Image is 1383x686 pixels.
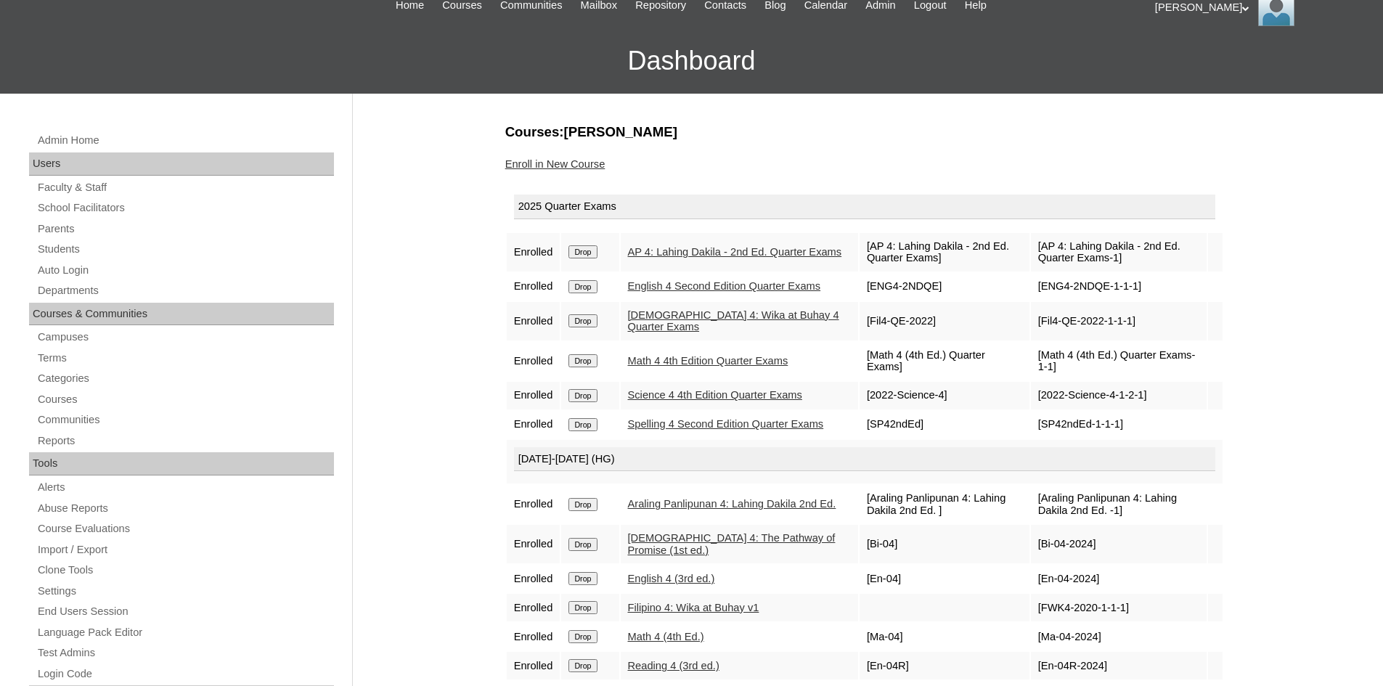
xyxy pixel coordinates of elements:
[1031,623,1207,650] td: [Ma-04-2024]
[1031,233,1207,271] td: [AP 4: Lahing Dakila - 2nd Ed. Quarter Exams-1]
[514,195,1215,219] div: 2025 Quarter Exams
[568,418,597,431] input: Drop
[860,652,1029,679] td: [En-04R]
[568,245,597,258] input: Drop
[36,665,334,683] a: Login Code
[507,485,560,523] td: Enrolled
[36,261,334,279] a: Auto Login
[860,342,1029,380] td: [Math 4 (4th Ed.) Quarter Exams]
[860,565,1029,592] td: [En-04]
[36,644,334,662] a: Test Admins
[860,623,1029,650] td: [Ma-04]
[1031,342,1207,380] td: [Math 4 (4th Ed.) Quarter Exams-1-1]
[1031,273,1207,301] td: [ENG4-2NDQE-1-1-1]
[507,302,560,340] td: Enrolled
[1031,382,1207,409] td: [2022-Science-4-1-2-1]
[628,602,759,613] a: Filipino 4: Wika at Buhay v1
[1031,485,1207,523] td: [Araling Panlipunan 4: Lahing Dakila 2nd Ed. -1]
[36,282,334,300] a: Departments
[628,389,802,401] a: Science 4 4th Edition Quarter Exams
[36,582,334,600] a: Settings
[1031,411,1207,438] td: [SP42ndEd-1-1-1]
[860,233,1029,271] td: [AP 4: Lahing Dakila - 2nd Ed. Quarter Exams]
[568,601,597,614] input: Drop
[36,499,334,518] a: Abuse Reports
[36,561,334,579] a: Clone Tools
[36,179,334,197] a: Faculty & Staff
[7,28,1376,94] h3: Dashboard
[860,525,1029,563] td: [Bi-04]
[36,624,334,642] a: Language Pack Editor
[568,498,597,511] input: Drop
[628,280,821,292] a: English 4 Second Edition Quarter Exams
[505,158,605,170] a: Enroll in New Course
[36,369,334,388] a: Categories
[36,520,334,538] a: Course Evaluations
[507,342,560,380] td: Enrolled
[36,391,334,409] a: Courses
[568,354,597,367] input: Drop
[628,355,788,367] a: Math 4 4th Edition Quarter Exams
[860,273,1029,301] td: [ENG4-2NDQE]
[628,246,842,258] a: AP 4: Lahing Dakila - 2nd Ed. Quarter Exams
[505,123,1224,142] h3: Courses:[PERSON_NAME]
[507,525,560,563] td: Enrolled
[628,498,836,510] a: Araling Panlipunan 4: Lahing Dakila 2nd Ed.
[1031,594,1207,621] td: [FWK4-2020-1-1-1]
[29,303,334,326] div: Courses & Communities
[507,233,560,271] td: Enrolled
[514,447,1215,472] div: [DATE]-[DATE] (HG)
[507,565,560,592] td: Enrolled
[36,349,334,367] a: Terms
[36,220,334,238] a: Parents
[507,273,560,301] td: Enrolled
[29,152,334,176] div: Users
[628,573,715,584] a: English 4 (3rd ed.)
[568,280,597,293] input: Drop
[29,452,334,475] div: Tools
[36,328,334,346] a: Campuses
[568,659,597,672] input: Drop
[36,432,334,450] a: Reports
[36,541,334,559] a: Import / Export
[628,309,839,333] a: [DEMOGRAPHIC_DATA] 4: Wika at Buhay 4 Quarter Exams
[860,411,1029,438] td: [SP42ndEd]
[568,630,597,643] input: Drop
[36,199,334,217] a: School Facilitators
[507,623,560,650] td: Enrolled
[1031,652,1207,679] td: [En-04R-2024]
[568,314,597,327] input: Drop
[36,240,334,258] a: Students
[1031,565,1207,592] td: [En-04-2024]
[36,131,334,150] a: Admin Home
[1031,525,1207,563] td: [Bi-04-2024]
[628,418,824,430] a: Spelling 4 Second Edition Quarter Exams
[860,382,1029,409] td: [2022-Science-4]
[860,302,1029,340] td: [Fil4-QE-2022]
[860,485,1029,523] td: [Araling Panlipunan 4: Lahing Dakila 2nd Ed. ]
[36,478,334,497] a: Alerts
[507,652,560,679] td: Enrolled
[507,594,560,621] td: Enrolled
[1031,302,1207,340] td: [Fil4-QE-2022-1-1-1]
[507,411,560,438] td: Enrolled
[628,631,704,642] a: Math 4 (4th Ed.)
[568,389,597,402] input: Drop
[568,538,597,551] input: Drop
[36,603,334,621] a: End Users Session
[507,382,560,409] td: Enrolled
[628,660,719,671] a: Reading 4 (3rd ed.)
[36,411,334,429] a: Communities
[568,572,597,585] input: Drop
[628,532,836,556] a: [DEMOGRAPHIC_DATA] 4: The Pathway of Promise (1st ed.)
